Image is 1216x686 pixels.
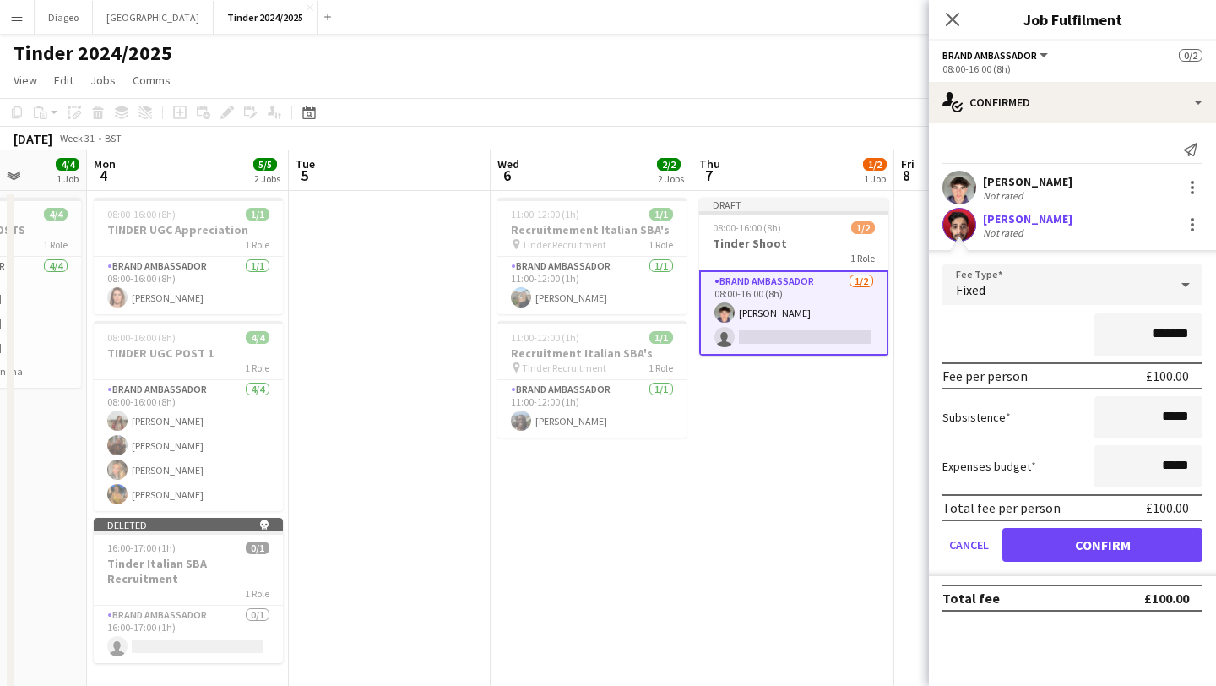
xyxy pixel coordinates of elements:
[246,331,269,344] span: 4/4
[942,590,1000,607] div: Total fee
[107,542,176,554] span: 16:00-17:00 (1h)
[1146,367,1189,384] div: £100.00
[214,1,318,34] button: Tinder 2024/2025
[983,174,1072,189] div: [PERSON_NAME]
[699,156,720,171] span: Thu
[942,49,1037,62] span: Brand Ambassador
[942,63,1202,75] div: 08:00-16:00 (8h)
[699,270,888,356] app-card-role: Brand Ambassador1/208:00-16:00 (8h)[PERSON_NAME]
[942,367,1028,384] div: Fee per person
[54,73,73,88] span: Edit
[94,257,283,314] app-card-role: Brand Ambassador1/108:00-16:00 (8h)[PERSON_NAME]
[43,238,68,251] span: 1 Role
[293,166,315,185] span: 5
[94,222,283,237] h3: TINDER UGC Appreciation
[7,69,44,91] a: View
[107,331,176,344] span: 08:00-16:00 (8h)
[1144,590,1189,607] div: £100.00
[497,156,519,171] span: Wed
[1002,528,1202,562] button: Confirm
[1179,49,1202,62] span: 0/2
[511,208,579,220] span: 11:00-12:00 (1h)
[983,226,1027,239] div: Not rated
[107,208,176,220] span: 08:00-16:00 (8h)
[47,69,80,91] a: Edit
[649,331,673,344] span: 1/1
[942,410,1011,425] label: Subsistence
[942,459,1036,474] label: Expenses budget
[495,166,519,185] span: 6
[133,73,171,88] span: Comms
[105,132,122,144] div: BST
[649,362,673,374] span: 1 Role
[649,238,673,251] span: 1 Role
[850,252,875,264] span: 1 Role
[522,238,606,251] span: Tinder Recruitment
[14,73,37,88] span: View
[1146,499,1189,516] div: £100.00
[898,166,915,185] span: 8
[94,198,283,314] app-job-card: 08:00-16:00 (8h)1/1TINDER UGC Appreciation1 RoleBrand Ambassador1/108:00-16:00 (8h)[PERSON_NAME]
[942,528,996,562] button: Cancel
[14,41,172,66] h1: Tinder 2024/2025
[245,238,269,251] span: 1 Role
[245,587,269,600] span: 1 Role
[253,158,277,171] span: 5/5
[57,172,79,185] div: 1 Job
[649,208,673,220] span: 1/1
[94,346,283,361] h3: TINDER UGC POST 1
[94,156,116,171] span: Mon
[713,221,781,234] span: 08:00-16:00 (8h)
[296,156,315,171] span: Tue
[44,208,68,220] span: 4/4
[699,198,888,211] div: Draft
[126,69,177,91] a: Comms
[497,321,687,438] app-job-card: 11:00-12:00 (1h)1/1Recruitment Italian SBA's Tinder Recruitment1 RoleBrand Ambassador1/111:00-12:...
[497,380,687,438] app-card-role: Brand Ambassador1/111:00-12:00 (1h)[PERSON_NAME]
[56,158,79,171] span: 4/4
[94,380,283,511] app-card-role: Brand Ambassador4/408:00-16:00 (8h)[PERSON_NAME][PERSON_NAME][PERSON_NAME][PERSON_NAME]
[246,208,269,220] span: 1/1
[983,211,1072,226] div: [PERSON_NAME]
[497,257,687,314] app-card-role: Brand Ambassador1/111:00-12:00 (1h)[PERSON_NAME]
[863,158,887,171] span: 1/2
[699,236,888,251] h3: Tinder Shoot
[245,362,269,374] span: 1 Role
[497,198,687,314] app-job-card: 11:00-12:00 (1h)1/1Recruitmement Italian SBA's Tinder Recruitment1 RoleBrand Ambassador1/111:00-1...
[94,518,283,531] div: Deleted
[942,499,1061,516] div: Total fee per person
[522,362,606,374] span: Tinder Recruitment
[942,49,1050,62] button: Brand Ambassador
[94,556,283,586] h3: Tinder Italian SBA Recruitment
[851,221,875,234] span: 1/2
[91,166,116,185] span: 4
[90,73,116,88] span: Jobs
[94,606,283,663] app-card-role: Brand Ambassador0/116:00-17:00 (1h)
[697,166,720,185] span: 7
[94,321,283,511] app-job-card: 08:00-16:00 (8h)4/4TINDER UGC POST 11 RoleBrand Ambassador4/408:00-16:00 (8h)[PERSON_NAME][PERSON...
[35,1,93,34] button: Diageo
[929,8,1216,30] h3: Job Fulfilment
[93,1,214,34] button: [GEOGRAPHIC_DATA]
[658,172,684,185] div: 2 Jobs
[864,172,886,185] div: 1 Job
[56,132,98,144] span: Week 31
[956,281,985,298] span: Fixed
[511,331,579,344] span: 11:00-12:00 (1h)
[254,172,280,185] div: 2 Jobs
[699,198,888,356] app-job-card: Draft08:00-16:00 (8h)1/2Tinder Shoot1 RoleBrand Ambassador1/208:00-16:00 (8h)[PERSON_NAME]
[497,222,687,237] h3: Recruitmement Italian SBA's
[657,158,681,171] span: 2/2
[14,130,52,147] div: [DATE]
[84,69,122,91] a: Jobs
[901,156,915,171] span: Fri
[246,542,269,554] span: 0/1
[94,518,283,663] app-job-card: Deleted 16:00-17:00 (1h)0/1Tinder Italian SBA Recruitment1 RoleBrand Ambassador0/116:00-17:00 (1h)
[929,82,1216,122] div: Confirmed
